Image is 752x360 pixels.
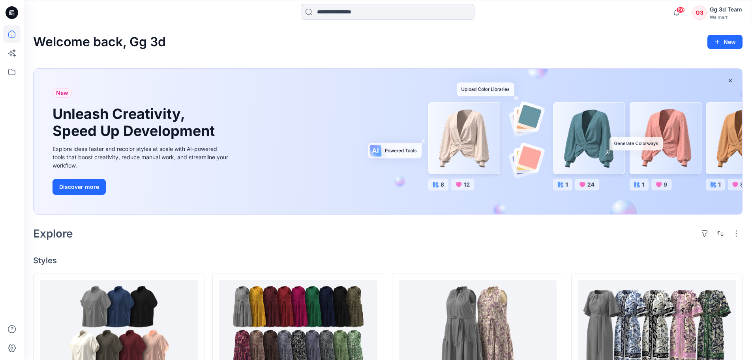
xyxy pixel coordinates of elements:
[710,14,742,20] div: Walmart
[53,145,230,170] div: Explore ideas faster and recolor styles at scale with AI-powered tools that boost creativity, red...
[53,179,106,195] button: Discover more
[53,106,218,139] h1: Unleash Creativity, Speed Up Development
[53,179,230,195] a: Discover more
[707,35,743,49] button: New
[33,227,73,240] h2: Explore
[33,35,166,49] h2: Welcome back, Gg 3d
[33,256,743,265] h4: Styles
[676,7,685,13] span: 80
[692,6,707,20] div: G3
[710,5,742,14] div: Gg 3d Team
[56,88,68,98] span: New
